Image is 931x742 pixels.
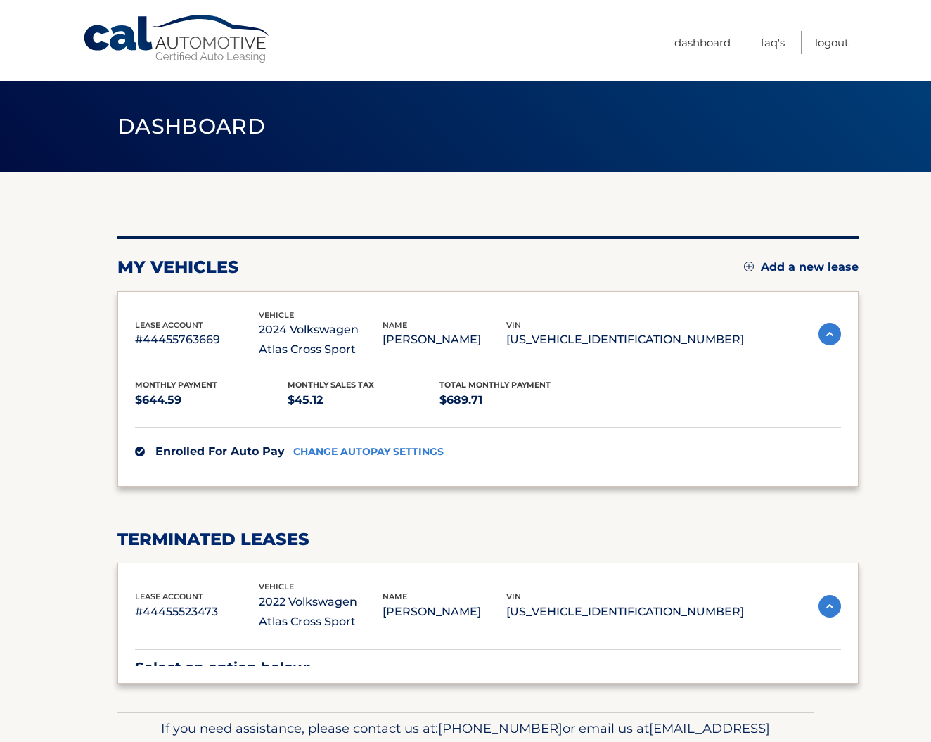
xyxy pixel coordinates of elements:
[818,595,841,618] img: accordion-active.svg
[506,330,744,350] p: [US_VEHICLE_IDENTIFICATION_NUMBER]
[117,529,859,550] h2: terminated leases
[135,602,259,622] p: #44455523473
[135,591,203,601] span: lease account
[135,380,217,390] span: Monthly Payment
[439,380,551,390] span: Total Monthly Payment
[506,320,521,330] span: vin
[135,390,288,410] p: $644.59
[288,390,440,410] p: $45.12
[761,31,785,54] a: FAQ's
[383,330,506,350] p: [PERSON_NAME]
[383,591,407,601] span: name
[293,446,444,458] a: CHANGE AUTOPAY SETTINGS
[259,310,294,320] span: vehicle
[259,320,383,359] p: 2024 Volkswagen Atlas Cross Sport
[815,31,849,54] a: Logout
[259,582,294,591] span: vehicle
[82,14,272,64] a: Cal Automotive
[288,380,374,390] span: Monthly sales Tax
[259,592,383,632] p: 2022 Volkswagen Atlas Cross Sport
[155,444,285,458] span: Enrolled For Auto Pay
[674,31,731,54] a: Dashboard
[818,323,841,345] img: accordion-active.svg
[744,262,754,271] img: add.svg
[383,320,407,330] span: name
[135,447,145,456] img: check.svg
[438,720,563,736] span: [PHONE_NUMBER]
[135,330,259,350] p: #44455763669
[744,260,859,274] a: Add a new lease
[506,602,744,622] p: [US_VEHICLE_IDENTIFICATION_NUMBER]
[439,390,592,410] p: $689.71
[506,591,521,601] span: vin
[135,655,841,680] p: Select an option below:
[117,113,265,139] span: Dashboard
[383,602,506,622] p: [PERSON_NAME]
[117,257,239,278] h2: my vehicles
[135,320,203,330] span: lease account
